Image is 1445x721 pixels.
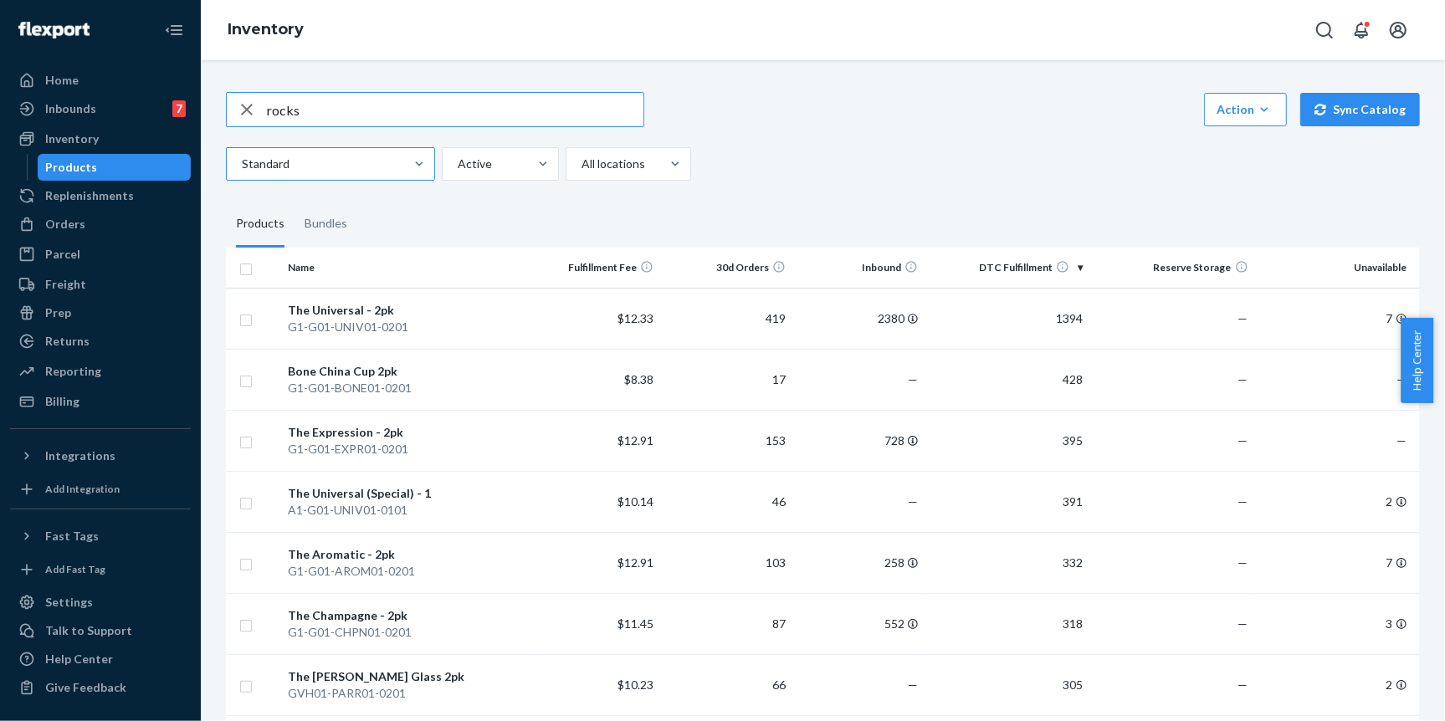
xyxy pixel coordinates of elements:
div: GVH01-PARR01-0201 [288,685,522,702]
td: 87 [660,593,792,654]
div: Add Fast Tag [45,562,105,576]
a: Reporting [10,358,191,385]
td: 2 [1255,654,1420,715]
td: 728 [792,410,925,471]
div: Inventory [45,130,99,147]
input: Search inventory by name or sku [267,93,643,126]
td: 66 [660,654,792,715]
a: Settings [10,589,191,616]
a: Freight [10,271,191,298]
button: Open account menu [1381,13,1415,47]
td: 7 [1255,532,1420,593]
button: Open Search Box [1308,13,1341,47]
div: Replenishments [45,187,134,204]
div: Integrations [45,447,115,464]
td: 395 [925,410,1089,471]
div: Orders [45,216,85,233]
div: Freight [45,276,86,293]
span: — [1238,494,1248,509]
span: — [1396,433,1407,447]
span: — [1238,433,1248,447]
button: Fast Tags [10,523,191,550]
a: Add Integration [10,476,191,502]
td: 318 [925,593,1089,654]
td: 552 [792,593,925,654]
a: Products [38,154,192,181]
div: Returns [45,333,90,350]
td: 428 [925,349,1089,410]
td: 3 [1255,593,1420,654]
a: Talk to Support [10,617,191,644]
span: — [1238,372,1248,386]
a: Home [10,67,191,94]
td: 153 [660,410,792,471]
a: Prep [10,299,191,326]
th: Inbound [792,248,925,288]
input: Active [456,156,458,172]
span: — [1238,311,1248,325]
div: G1-G01-UNIV01-0201 [288,319,522,335]
div: Help Center [45,651,113,667]
td: 332 [925,532,1089,593]
div: Settings [45,594,93,611]
span: $12.91 [617,433,653,447]
div: Products [236,201,284,248]
span: $12.91 [617,555,653,570]
div: The Expression - 2pk [288,424,522,441]
span: — [908,678,918,692]
span: — [1238,678,1248,692]
div: G1-G01-BONE01-0201 [288,380,522,396]
span: — [908,494,918,509]
input: All locations [580,156,582,172]
div: The [PERSON_NAME] Glass 2pk [288,668,522,685]
span: $11.45 [617,616,653,631]
a: Add Fast Tag [10,556,191,582]
a: Replenishments [10,182,191,209]
a: Parcel [10,241,191,268]
td: 305 [925,654,1089,715]
td: 2 [1255,471,1420,532]
span: — [1396,372,1407,386]
div: Talk to Support [45,622,132,639]
button: Give Feedback [10,674,191,701]
div: G1-G01-CHPN01-0201 [288,624,522,641]
a: Help Center [10,646,191,672]
div: The Universal - 2pk [288,302,522,319]
div: The Universal (Special) - 1 [288,485,522,502]
span: $10.23 [617,678,653,692]
div: Reporting [45,363,101,380]
td: 7 [1255,288,1420,349]
div: The Champagne - 2pk [288,607,522,624]
td: 2380 [792,288,925,349]
div: Inbounds [45,100,96,117]
span: — [1238,616,1248,631]
a: Billing [10,388,191,415]
td: 258 [792,532,925,593]
img: Flexport logo [18,22,90,38]
div: Fast Tags [45,528,99,545]
a: Returns [10,328,191,355]
div: Add Integration [45,482,120,496]
th: DTC Fulfillment [925,248,1089,288]
td: 103 [660,532,792,593]
button: Close Navigation [157,13,191,47]
button: Help Center [1401,318,1433,403]
th: Name [281,248,529,288]
div: Home [45,72,79,89]
span: — [908,372,918,386]
div: Bone China Cup 2pk [288,363,522,380]
td: 391 [925,471,1089,532]
a: Inbounds7 [10,95,191,122]
th: Fulfillment Fee [529,248,661,288]
th: Reserve Storage [1089,248,1254,288]
div: Billing [45,393,79,410]
div: A1-G01-UNIV01-0101 [288,502,522,519]
div: Action [1217,101,1274,118]
td: 46 [660,471,792,532]
span: $8.38 [624,372,653,386]
a: Orders [10,211,191,238]
td: 419 [660,288,792,349]
button: Action [1204,93,1287,126]
td: 1394 [925,288,1089,349]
